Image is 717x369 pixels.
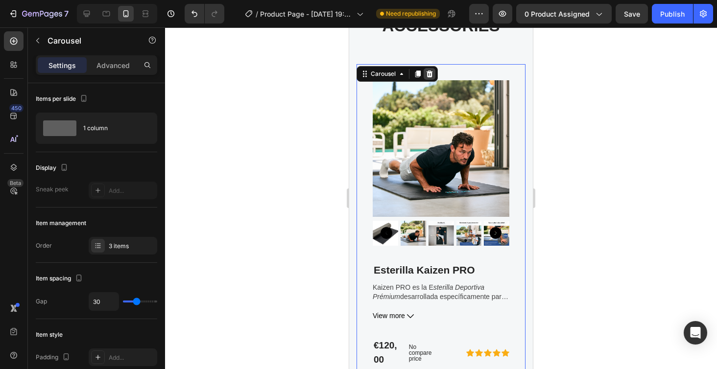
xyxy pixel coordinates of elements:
[652,4,693,23] button: Publish
[185,4,224,23] div: Undo/Redo
[256,9,258,19] span: /
[36,241,52,250] div: Order
[64,8,69,20] p: 7
[36,330,63,339] div: Item style
[96,60,130,70] p: Advanced
[616,4,648,23] button: Save
[4,4,73,23] button: 7
[36,219,86,228] div: Item management
[48,60,76,70] p: Settings
[48,35,131,46] p: Carousel
[36,297,47,306] div: Gap
[260,9,353,19] span: Product Page - [DATE] 19:54:48
[624,10,640,18] span: Save
[9,104,24,112] div: 450
[36,351,72,364] div: Padding
[386,9,436,18] span: Need republishing
[36,185,69,194] div: Sneak peek
[36,161,70,175] div: Display
[109,353,155,362] div: Add...
[516,4,612,23] button: 0 product assigned
[36,272,85,285] div: Item spacing
[83,117,143,139] div: 1 column
[684,321,707,345] div: Open Intercom Messenger
[349,27,533,369] iframe: Design area
[660,9,685,19] div: Publish
[525,9,590,19] span: 0 product assigned
[89,293,119,310] input: Auto
[36,92,90,106] div: Items per slide
[109,242,155,251] div: 3 items
[7,179,24,187] div: Beta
